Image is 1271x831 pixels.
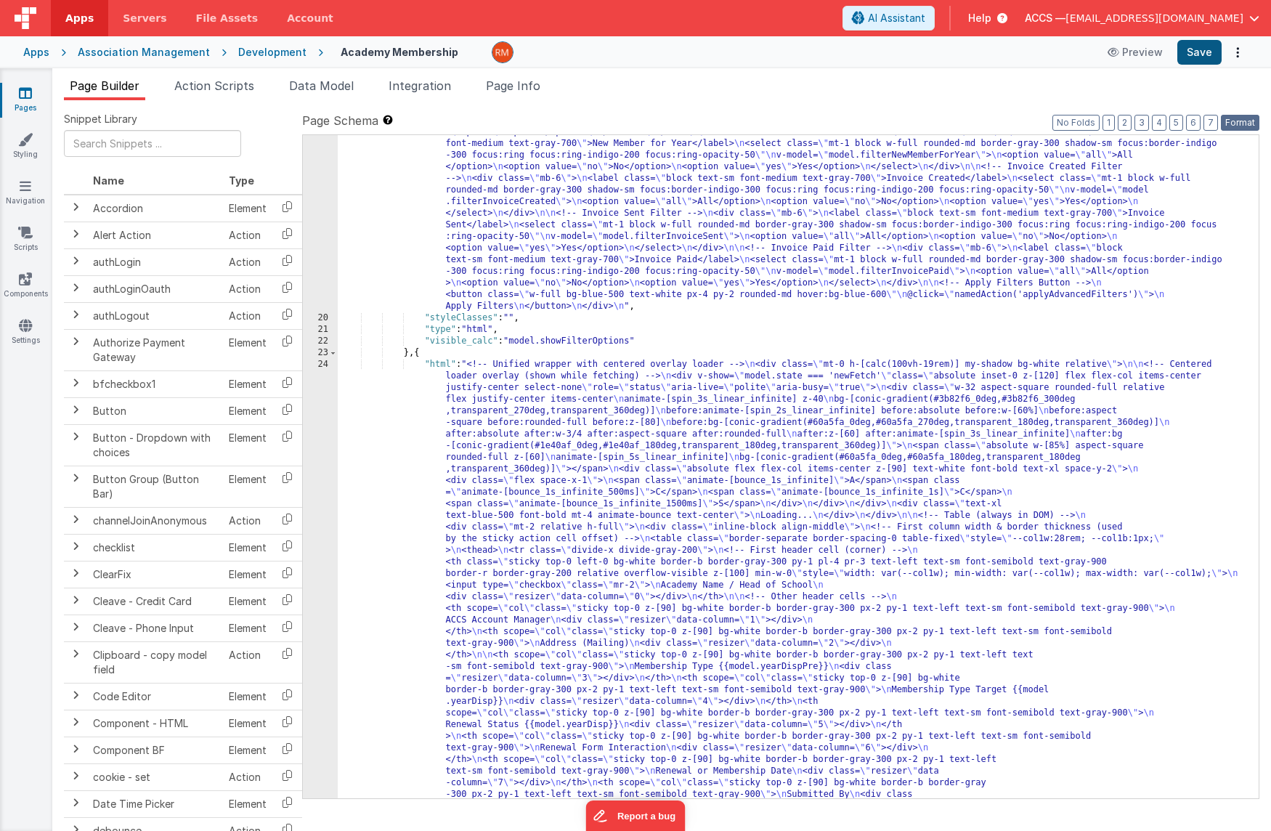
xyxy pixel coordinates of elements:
div: Development [238,45,306,60]
td: Authorize Payment Gateway [87,329,223,370]
input: Search Snippets ... [64,130,241,157]
span: Type [229,174,254,187]
span: Snippet Library [64,112,137,126]
h4: Academy Membership [341,46,458,57]
div: 23 [303,347,338,359]
td: Element [223,370,272,397]
span: AI Assistant [868,11,925,25]
td: Element [223,195,272,222]
td: Code Editor [87,683,223,710]
td: Component - HTML [87,710,223,737]
td: channelJoinAnonymous [87,507,223,534]
div: 20 [303,312,338,324]
button: Format [1221,115,1259,131]
td: Element [223,615,272,641]
td: Action [223,275,272,302]
span: Page Schema [302,112,378,129]
span: Help [968,11,991,25]
iframe: Marker.io feedback button [586,800,686,831]
td: Alert Action [87,222,223,248]
span: Page Builder [70,78,139,93]
td: Action [223,222,272,248]
td: Accordion [87,195,223,222]
td: Component BF [87,737,223,763]
span: ACCS — [1025,11,1065,25]
td: authLogout [87,302,223,329]
td: Action [223,248,272,275]
td: Button [87,397,223,424]
button: 4 [1152,115,1166,131]
td: ClearFix [87,561,223,588]
button: ACCS — [EMAIL_ADDRESS][DOMAIN_NAME] [1025,11,1259,25]
td: Element [223,466,272,507]
button: AI Assistant [842,6,935,31]
td: bfcheckbox1 [87,370,223,397]
td: Element [223,561,272,588]
div: 21 [303,324,338,336]
td: Element [223,588,272,615]
td: Date Time Picker [87,790,223,817]
div: Association Management [78,45,210,60]
div: Apps [23,45,49,60]
td: Cleave - Phone Input [87,615,223,641]
td: Element [223,737,272,763]
td: Action [223,641,272,683]
img: 1e10b08f9103151d1000344c2f9be56b [492,42,513,62]
td: Button Group (Button Bar) [87,466,223,507]
button: 6 [1186,115,1201,131]
button: 2 [1118,115,1132,131]
td: checklist [87,534,223,561]
button: Save [1177,40,1222,65]
td: authLogin [87,248,223,275]
button: 1 [1103,115,1115,131]
button: Preview [1099,41,1171,64]
span: Name [93,174,124,187]
button: 3 [1134,115,1149,131]
button: Options [1227,42,1248,62]
span: File Assets [196,11,259,25]
span: Apps [65,11,94,25]
td: Element [223,329,272,370]
span: Integration [389,78,451,93]
td: Element [223,534,272,561]
td: Action [223,302,272,329]
td: authLoginOauth [87,275,223,302]
span: Servers [123,11,166,25]
td: Button - Dropdown with choices [87,424,223,466]
span: Data Model [289,78,354,93]
div: 22 [303,336,338,347]
td: Element [223,710,272,737]
button: 5 [1169,115,1183,131]
td: Element [223,397,272,424]
span: Action Scripts [174,78,254,93]
td: cookie - set [87,763,223,790]
td: Element [223,424,272,466]
td: Action [223,763,272,790]
td: Cleave - Credit Card [87,588,223,615]
td: Element [223,790,272,817]
button: 7 [1203,115,1218,131]
td: Element [223,683,272,710]
button: No Folds [1052,115,1100,131]
span: [EMAIL_ADDRESS][DOMAIN_NAME] [1065,11,1243,25]
td: Action [223,507,272,534]
td: Clipboard - copy model field [87,641,223,683]
span: Page Info [486,78,540,93]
